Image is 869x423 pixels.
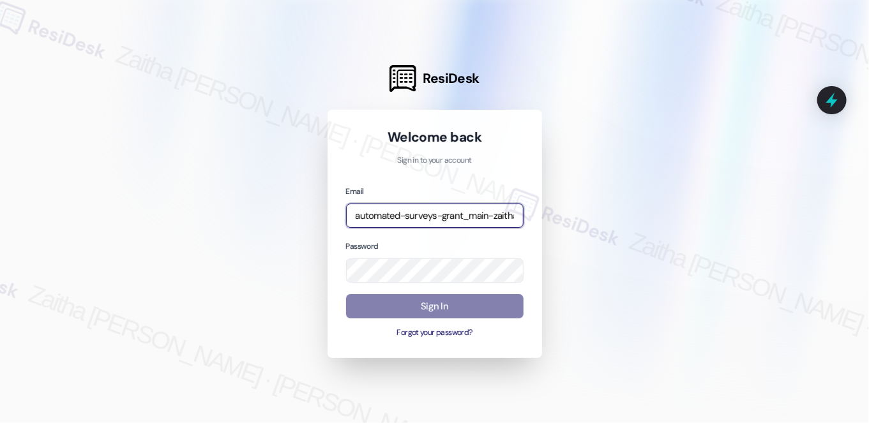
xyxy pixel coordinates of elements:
button: Sign In [346,294,524,319]
p: Sign in to your account [346,155,524,167]
label: Password [346,241,379,251]
h1: Welcome back [346,128,524,146]
img: ResiDesk Logo [389,65,416,92]
input: name@example.com [346,204,524,228]
button: Forgot your password? [346,327,524,339]
label: Email [346,186,364,197]
span: ResiDesk [423,70,480,87]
